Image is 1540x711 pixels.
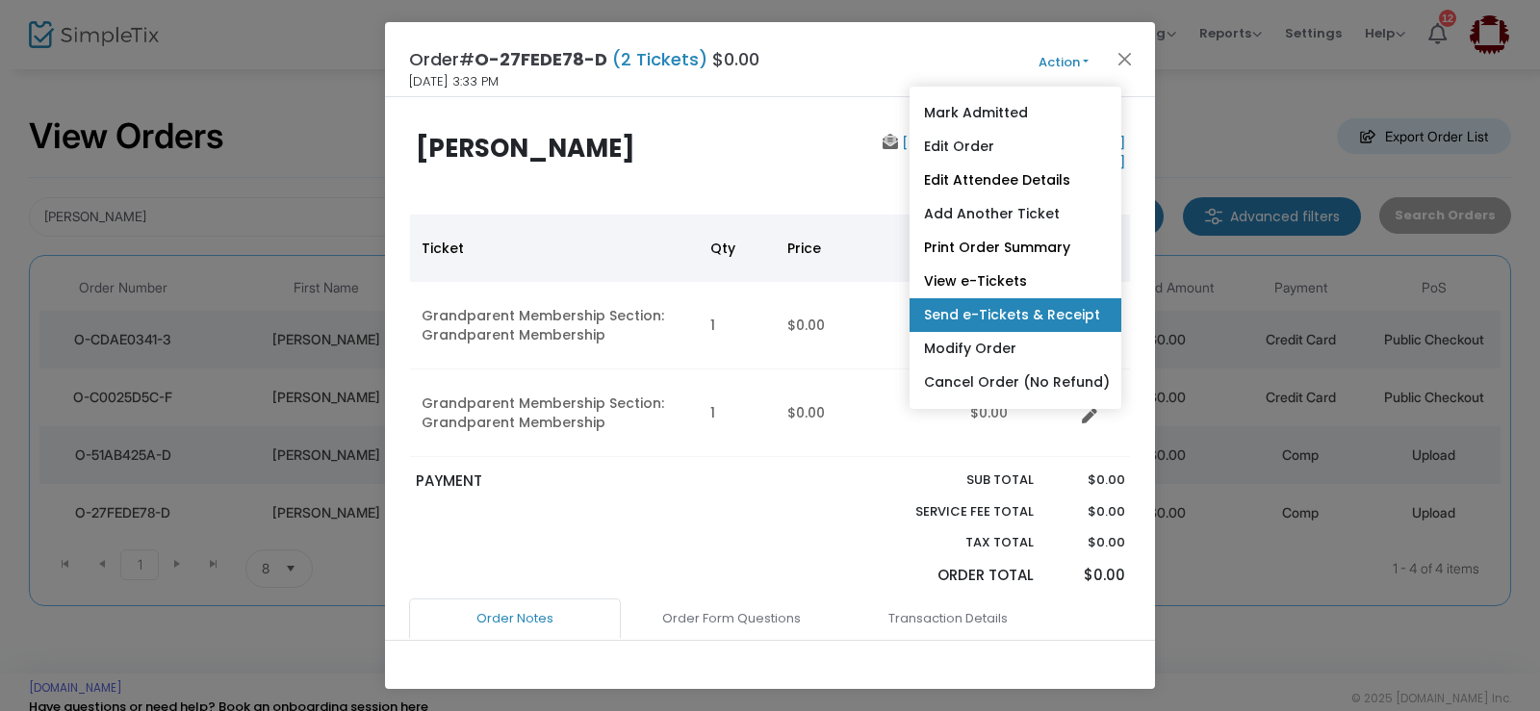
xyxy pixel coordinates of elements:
[699,282,776,369] td: 1
[959,369,1074,457] td: $0.00
[910,197,1121,231] a: Add Another Ticket
[870,502,1034,521] p: Service Fee Total
[870,470,1034,490] p: Sub total
[1052,470,1124,490] p: $0.00
[607,47,712,71] span: (2 Tickets)
[910,130,1121,164] a: Edit Order
[910,265,1121,298] a: View e-Tickets
[1006,52,1121,73] button: Action
[699,215,776,282] th: Qty
[776,282,959,369] td: $0.00
[414,638,626,678] a: Admission Details
[1052,565,1124,587] p: $0.00
[410,215,1130,457] div: Data table
[842,598,1054,639] a: Transaction Details
[626,598,837,639] a: Order Form Questions
[910,164,1121,197] a: Edit Attendee Details
[870,533,1034,552] p: Tax Total
[409,72,499,91] span: [DATE] 3:33 PM
[416,470,761,493] p: PAYMENT
[910,231,1121,265] a: Print Order Summary
[410,369,699,457] td: Grandparent Membership Section: Grandparent Membership
[410,282,699,369] td: Grandparent Membership Section: Grandparent Membership
[870,565,1034,587] p: Order Total
[475,47,607,71] span: O-27FEDE78-D
[910,366,1121,399] a: Cancel Order (No Refund)
[409,598,621,639] a: Order Notes
[1052,533,1124,552] p: $0.00
[776,215,959,282] th: Price
[910,298,1121,332] a: Send e-Tickets & Receipt
[416,131,635,165] b: [PERSON_NAME]
[409,46,759,72] h4: Order# $0.00
[910,96,1121,130] a: Mark Admitted
[1052,502,1124,521] p: $0.00
[410,215,699,282] th: Ticket
[1113,46,1138,71] button: Close
[699,369,776,457] td: 1
[776,369,959,457] td: $0.00
[910,332,1121,366] a: Modify Order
